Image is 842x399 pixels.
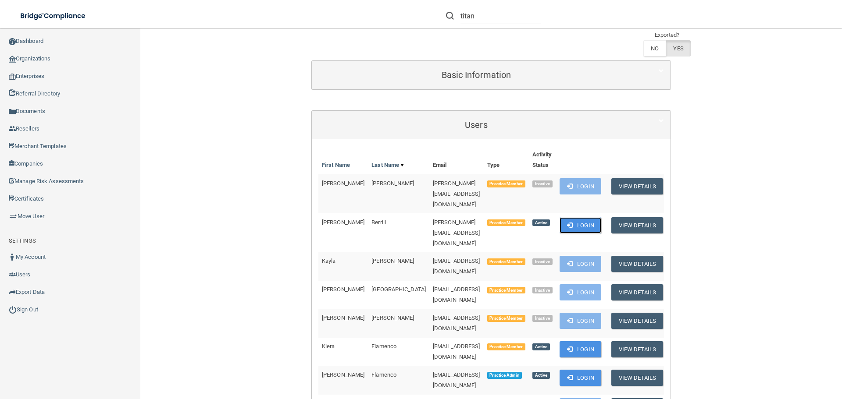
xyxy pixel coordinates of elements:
label: NO [643,40,666,56]
a: Last Name [371,160,404,170]
span: [PERSON_NAME] [322,314,364,321]
img: briefcase.64adab9b.png [9,212,18,221]
img: icon-users.e205127d.png [9,271,16,278]
span: Practice Member [487,315,525,322]
button: Login [560,178,601,194]
span: Practice Member [487,219,525,226]
img: ic_dashboard_dark.d01f4a41.png [9,38,16,45]
span: Flamenco [371,371,396,378]
span: [PERSON_NAME] [322,180,364,187]
img: ic-search.3b580494.png [446,12,454,20]
h5: Basic Information [318,70,634,80]
span: Flamenco [371,343,396,350]
label: SETTINGS [9,236,36,246]
button: Login [560,217,601,233]
span: Inactive [532,315,553,322]
a: Basic Information [318,65,664,85]
button: Login [560,341,601,357]
span: [PERSON_NAME] [371,180,414,187]
button: Login [560,284,601,300]
span: Active [532,219,550,226]
button: View Details [611,256,663,272]
span: [PERSON_NAME] [371,258,414,264]
img: organization-icon.f8decf85.png [9,56,16,63]
a: First Name [322,160,350,170]
span: Kiera [322,343,335,350]
span: [PERSON_NAME][EMAIL_ADDRESS][DOMAIN_NAME] [433,219,480,247]
span: Practice Admin [487,372,522,379]
span: Inactive [532,180,553,187]
img: enterprise.0d942306.png [9,74,16,80]
span: Practice Member [487,287,525,294]
button: View Details [611,284,663,300]
span: Inactive [532,287,553,294]
th: Activity Status [529,146,557,174]
span: [PERSON_NAME][EMAIL_ADDRESS][DOMAIN_NAME] [433,180,480,208]
span: [EMAIL_ADDRESS][DOMAIN_NAME] [433,343,480,360]
span: [PERSON_NAME] [322,286,364,293]
th: Type [484,146,529,174]
h5: Users [318,120,634,130]
span: [EMAIL_ADDRESS][DOMAIN_NAME] [433,258,480,275]
th: Email [429,146,484,174]
button: View Details [611,313,663,329]
input: Search [460,8,541,24]
button: View Details [611,341,663,357]
button: Login [560,313,601,329]
img: ic_user_dark.df1a06c3.png [9,254,16,261]
span: [PERSON_NAME] [371,314,414,321]
button: View Details [611,178,663,194]
span: [PERSON_NAME] [322,219,364,226]
label: YES [666,40,690,56]
button: Login [560,370,601,386]
span: [PERSON_NAME] [322,371,364,378]
span: Practice Member [487,180,525,187]
img: bridge_compliance_login_screen.278c3ca4.svg [13,7,94,25]
img: ic_reseller.de258add.png [9,125,16,132]
a: Users [318,115,664,135]
span: [EMAIL_ADDRESS][DOMAIN_NAME] [433,286,480,303]
span: [EMAIL_ADDRESS][DOMAIN_NAME] [433,314,480,332]
iframe: Drift Widget Chat Controller [690,337,831,372]
img: icon-export.b9366987.png [9,289,16,296]
button: View Details [611,217,663,233]
span: [EMAIL_ADDRESS][DOMAIN_NAME] [433,371,480,388]
span: Active [532,343,550,350]
span: Active [532,372,550,379]
span: Practice Member [487,343,525,350]
img: ic_power_dark.7ecde6b1.png [9,306,17,314]
span: Kayla [322,258,336,264]
td: Exported? [643,30,691,40]
span: [GEOGRAPHIC_DATA] [371,286,426,293]
span: Inactive [532,258,553,265]
button: Login [560,256,601,272]
span: Practice Member [487,258,525,265]
span: Berrill [371,219,386,226]
button: View Details [611,370,663,386]
img: icon-documents.8dae5593.png [9,108,16,115]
